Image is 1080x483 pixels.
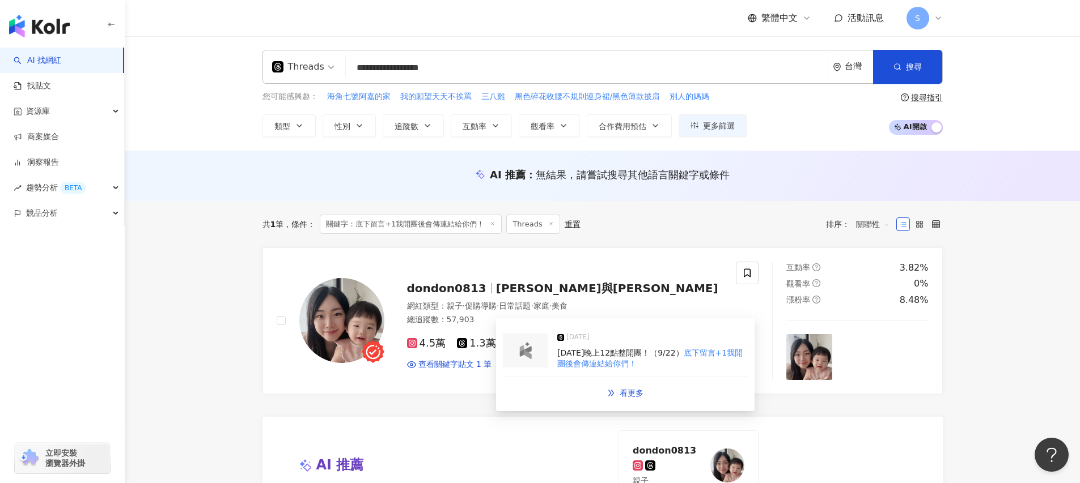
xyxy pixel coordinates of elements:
button: 我的願望天天不挨罵 [400,91,472,103]
span: 互動率 [463,122,486,131]
span: rise [14,184,22,192]
span: 追蹤數 [395,122,418,131]
span: · [549,301,552,310]
span: 關鍵字：底下留言+1我開團後會傳連結給你們！ [320,215,502,234]
span: 繁體中文 [761,12,798,24]
button: 觀看率 [519,114,580,137]
iframe: Help Scout Beacon - Open [1035,438,1069,472]
span: 觀看率 [786,279,810,288]
button: 黑色碎花收腰不規則連身裙/黑色薄款披肩 [514,91,661,103]
div: 重置 [565,220,581,229]
a: double-right看更多 [595,382,655,404]
span: 親子 [447,301,463,310]
span: [DATE] [566,332,590,343]
span: 漲粉率 [786,295,810,304]
span: 促購導購 [465,301,497,310]
span: 別人的媽媽 [670,91,709,102]
a: 找貼文 [14,80,51,92]
img: post-image [786,334,832,380]
span: · [497,301,499,310]
span: 日常話題 [499,301,531,310]
img: KOL Avatar [710,448,744,482]
img: logo [9,15,70,37]
span: · [531,301,533,310]
span: Threads [506,215,560,234]
span: question-circle [812,296,820,304]
a: 查看關鍵字貼文 1 筆 [407,359,492,370]
span: 立即安裝 瀏覽器外掛 [45,448,85,468]
button: 三八雞 [481,91,506,103]
span: [PERSON_NAME]與[PERSON_NAME] [496,281,718,295]
button: 性別 [323,114,376,137]
span: S [915,12,920,24]
span: 1.3萬 [457,337,496,349]
img: post-image [835,334,880,380]
span: 黑色碎花收腰不規則連身裙/黑色薄款披肩 [515,91,660,102]
button: 別人的媽媽 [669,91,710,103]
button: 合作費用預估 [587,114,672,137]
img: KOL Avatar [299,278,384,363]
span: dondon0813 [407,281,486,295]
span: 4.5萬 [407,337,446,349]
span: 您可能感興趣： [262,91,318,102]
button: 搜尋 [873,50,942,84]
img: chrome extension [18,449,40,467]
button: 追蹤數 [383,114,444,137]
span: [DATE]晚上12點整開團！（9/22） [557,348,684,357]
span: 1 [270,220,276,229]
span: 趨勢分析 [26,175,86,200]
div: 3.82% [900,262,929,274]
span: environment [833,63,841,71]
span: 性別 [334,122,350,131]
span: 三八雞 [481,91,505,102]
button: 類型 [262,114,316,137]
a: searchAI 找網紅 [14,55,61,66]
span: 更多篩選 [703,121,735,130]
span: 家庭 [533,301,549,310]
span: 資源庫 [26,99,50,124]
button: 更多篩選 [679,114,747,137]
div: 0% [914,277,928,290]
div: 台灣 [845,62,873,71]
span: 活動訊息 [848,12,884,23]
div: 排序： [826,215,896,233]
div: 搜尋指引 [911,93,943,102]
a: 商案媒合 [14,131,59,143]
span: 條件 ： [283,220,315,229]
div: BETA [60,182,86,194]
button: 海角七號阿嘉的家 [327,91,391,103]
span: 互動率 [786,263,810,272]
span: 搜尋 [906,62,922,71]
span: · [463,301,465,310]
span: double-right [607,389,615,397]
span: 海角七號阿嘉的家 [327,91,391,102]
span: question-circle [812,279,820,287]
div: dondon0813 [633,444,696,456]
span: question-circle [901,93,909,101]
span: 競品分析 [26,200,58,226]
span: 無結果，請嘗試搜尋其他語言關鍵字或條件 [536,169,730,181]
div: AI 推薦 ： [490,168,730,182]
div: 8.48% [900,294,929,306]
div: 總追蹤數 ： 57,903 [407,314,723,326]
img: logo [514,342,537,359]
span: 美食 [552,301,567,310]
span: 查看關鍵字貼文 1 筆 [418,359,492,370]
span: question-circle [812,263,820,271]
span: 看更多 [620,388,643,397]
span: 觀看率 [531,122,554,131]
button: 互動率 [451,114,512,137]
a: KOL Avatardondon0813[PERSON_NAME]與[PERSON_NAME]網紅類型：親子·促購導購·日常話題·家庭·美食總追蹤數：57,9034.5萬1.3萬查看關鍵字貼文 ... [262,247,943,394]
span: 關聯性 [856,215,890,233]
span: 類型 [274,122,290,131]
a: chrome extension立即安裝 瀏覽器外掛 [15,443,110,473]
div: 網紅類型 ： [407,301,723,312]
div: Threads [272,58,324,76]
img: post-image [883,334,929,380]
span: AI 推薦 [316,456,364,475]
span: 合作費用預估 [599,122,646,131]
div: 共 筆 [262,220,284,229]
a: 洞察報告 [14,157,59,168]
